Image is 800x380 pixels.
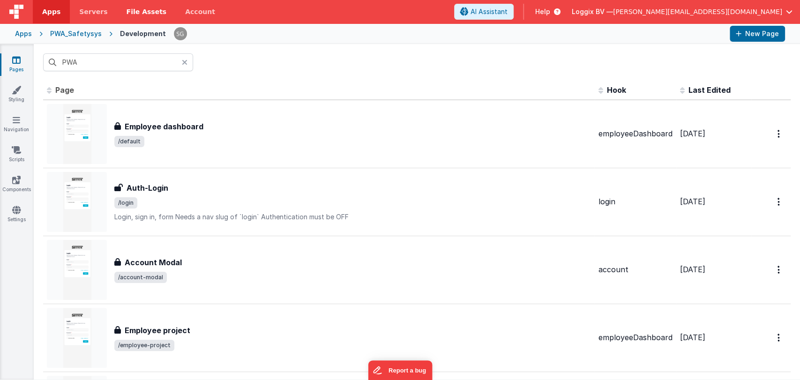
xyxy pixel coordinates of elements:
span: /employee-project [114,340,174,351]
span: File Assets [127,7,167,16]
span: AI Assistant [471,7,508,16]
button: Options [772,192,787,211]
span: /account-modal [114,272,167,283]
span: [DATE] [680,265,705,274]
div: Apps [15,29,32,38]
span: Apps [42,7,60,16]
h3: Account Modal [125,257,182,268]
button: New Page [730,26,785,42]
div: employeeDashboard [598,332,673,343]
span: /default [114,136,144,147]
h3: Auth-Login [127,182,168,194]
div: Development [120,29,166,38]
iframe: Marker.io feedback button [368,360,432,380]
span: Servers [79,7,107,16]
h3: Employee dashboard [125,121,203,132]
span: [DATE] [680,333,705,342]
div: PWA_Safetysys [50,29,102,38]
span: [PERSON_NAME][EMAIL_ADDRESS][DOMAIN_NAME] [613,7,782,16]
button: Options [772,328,787,347]
span: [DATE] [680,197,705,206]
button: Options [772,260,787,279]
span: Hook [607,85,626,95]
div: account [598,264,673,275]
h3: Employee project [125,325,190,336]
span: Last Edited [688,85,731,95]
button: Options [772,124,787,143]
img: 385c22c1e7ebf23f884cbf6fb2c72b80 [174,27,187,40]
div: employeeDashboard [598,128,673,139]
button: Loggix BV — [PERSON_NAME][EMAIL_ADDRESS][DOMAIN_NAME] [572,7,793,16]
div: login [598,196,673,207]
input: Search pages, id's ... [43,53,193,71]
span: [DATE] [680,129,705,138]
button: AI Assistant [454,4,514,20]
span: Page [55,85,74,95]
p: Login, sign in, form Needs a nav slug of `login` Authentication must be OFF [114,212,591,222]
span: Help [535,7,550,16]
span: Loggix BV — [572,7,613,16]
span: /login [114,197,137,209]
